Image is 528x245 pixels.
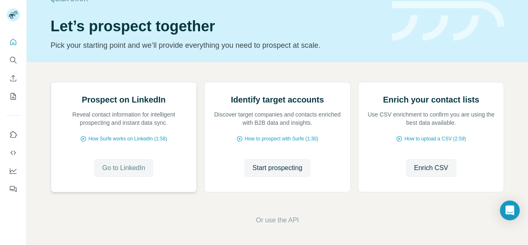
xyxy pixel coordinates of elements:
h2: Prospect on LinkedIn [82,94,165,105]
span: Start prospecting [252,163,302,173]
button: Enrich CSV [7,71,20,86]
p: Discover target companies and contacts enriched with B2B data and insights. [213,110,342,127]
button: Feedback [7,182,20,196]
button: Use Surfe on LinkedIn [7,127,20,142]
button: Quick start [7,35,20,49]
p: Pick your starting point and we’ll provide everything you need to prospect at scale. [51,40,382,51]
span: How to prospect with Surfe (1:30) [245,135,318,142]
img: banner [392,1,504,41]
button: Or use the API [256,215,299,225]
span: How Surfe works on LinkedIn (1:58) [88,135,167,142]
h2: Enrich your contact lists [383,94,479,105]
h2: Identify target accounts [231,94,324,105]
button: Use Surfe API [7,145,20,160]
button: Search [7,53,20,68]
h1: Let’s prospect together [51,18,382,35]
button: Start prospecting [244,159,311,177]
span: Enrich CSV [414,163,448,173]
button: Dashboard [7,163,20,178]
p: Use CSV enrichment to confirm you are using the best data available. [367,110,496,127]
button: My lists [7,89,20,104]
span: How to upload a CSV (2:59) [404,135,466,142]
button: Go to LinkedIn [94,159,153,177]
span: Go to LinkedIn [102,163,145,173]
p: Reveal contact information for intelligent prospecting and instant data sync. [59,110,189,127]
button: Enrich CSV [406,159,457,177]
div: Open Intercom Messenger [500,201,520,220]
